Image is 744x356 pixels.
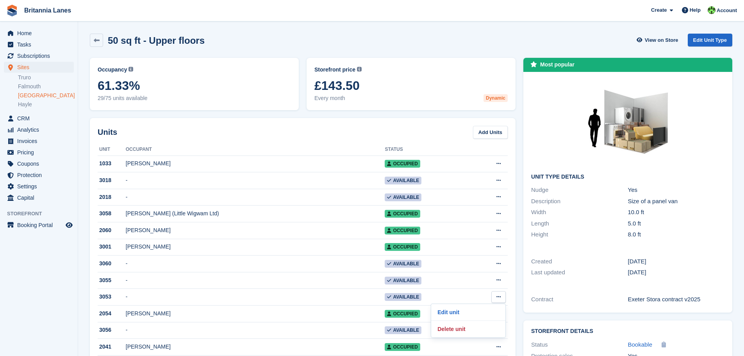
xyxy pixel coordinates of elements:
[98,343,126,351] div: 2041
[690,6,701,14] span: Help
[688,34,732,47] a: Edit Unit Type
[385,310,420,318] span: Occupied
[18,74,74,81] a: Truro
[314,79,508,93] span: £143.50
[126,272,385,289] td: -
[385,177,421,184] span: Available
[385,243,420,251] span: Occupied
[531,197,628,206] div: Description
[4,62,74,73] a: menu
[98,126,117,138] h2: Units
[126,143,385,156] th: Occupant
[4,192,74,203] a: menu
[98,193,126,201] div: 2018
[4,124,74,135] a: menu
[17,158,64,169] span: Coupons
[473,126,508,139] a: Add Units
[385,277,421,284] span: Available
[385,326,421,334] span: Available
[17,220,64,231] span: Booking Portal
[21,4,74,17] a: Britannia Lanes
[128,67,133,72] img: icon-info-grey-7440780725fd019a000dd9b08b2336e03edf1995a4989e88bcd33f0948082b44.svg
[98,176,126,184] div: 3018
[385,227,420,234] span: Occupied
[17,39,64,50] span: Tasks
[4,136,74,147] a: menu
[4,50,74,61] a: menu
[98,309,126,318] div: 2054
[18,83,74,90] a: Falmouth
[531,340,628,349] div: Status
[651,6,667,14] span: Create
[18,101,74,108] a: Hayle
[126,322,385,339] td: -
[126,226,385,234] div: [PERSON_NAME]
[636,34,682,47] a: View on Store
[126,243,385,251] div: [PERSON_NAME]
[717,7,737,14] span: Account
[98,243,126,251] div: 3001
[17,113,64,124] span: CRM
[385,343,420,351] span: Occupied
[126,172,385,189] td: -
[4,147,74,158] a: menu
[17,136,64,147] span: Invoices
[628,340,653,349] a: Bookable
[531,328,724,335] h2: Storefront Details
[98,159,126,168] div: 1033
[98,79,291,93] span: 61.33%
[126,309,385,318] div: [PERSON_NAME]
[385,260,421,268] span: Available
[385,210,420,218] span: Occupied
[385,193,421,201] span: Available
[484,94,508,102] div: Dynamic
[126,209,385,218] div: [PERSON_NAME] (Little Wigwam Ltd)
[628,257,724,266] div: [DATE]
[126,189,385,206] td: -
[708,6,715,14] img: Robert Parr
[4,28,74,39] a: menu
[385,143,474,156] th: Status
[4,158,74,169] a: menu
[98,94,291,102] span: 29/75 units available
[17,181,64,192] span: Settings
[126,256,385,272] td: -
[17,170,64,181] span: Protection
[98,66,127,74] span: Occupancy
[98,226,126,234] div: 2060
[628,197,724,206] div: Size of a panel van
[64,220,74,230] a: Preview store
[434,324,502,334] a: Delete unit
[569,80,687,168] img: 50-sqft-unit.jpg
[4,220,74,231] a: menu
[645,36,678,44] span: View on Store
[540,61,575,69] div: Most popular
[126,289,385,306] td: -
[314,94,508,102] span: Every month
[6,5,18,16] img: stora-icon-8386f47178a22dfd0bd8f6a31ec36ba5ce8667c1dd55bd0f319d3a0aa187defe.svg
[628,341,653,348] span: Bookable
[4,39,74,50] a: menu
[17,28,64,39] span: Home
[531,268,628,277] div: Last updated
[17,192,64,203] span: Capital
[628,186,724,195] div: Yes
[628,230,724,239] div: 8.0 ft
[385,293,421,301] span: Available
[357,67,362,72] img: icon-info-grey-7440780725fd019a000dd9b08b2336e03edf1995a4989e88bcd33f0948082b44.svg
[17,62,64,73] span: Sites
[126,343,385,351] div: [PERSON_NAME]
[4,170,74,181] a: menu
[17,124,64,135] span: Analytics
[385,160,420,168] span: Occupied
[531,174,724,180] h2: Unit Type details
[531,295,628,304] div: Contract
[98,276,126,284] div: 3055
[628,208,724,217] div: 10.0 ft
[531,219,628,228] div: Length
[17,50,64,61] span: Subscriptions
[628,295,724,304] div: Exeter Stora contract v2025
[98,293,126,301] div: 3053
[434,307,502,317] p: Edit unit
